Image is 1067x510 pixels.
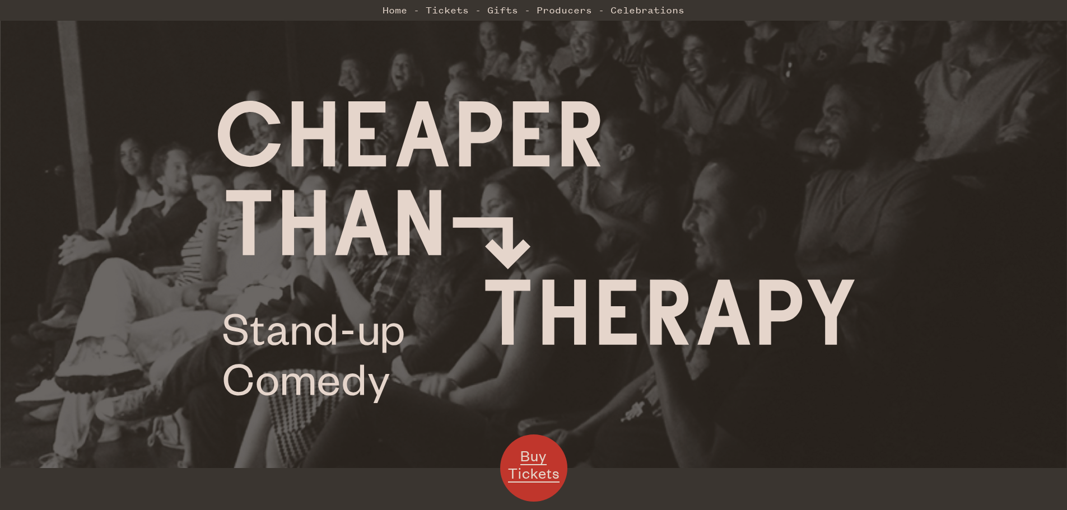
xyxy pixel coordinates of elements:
[508,446,560,483] span: Buy Tickets
[218,101,855,403] img: Cheaper Than Therapy logo
[500,434,567,502] a: Buy Tickets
